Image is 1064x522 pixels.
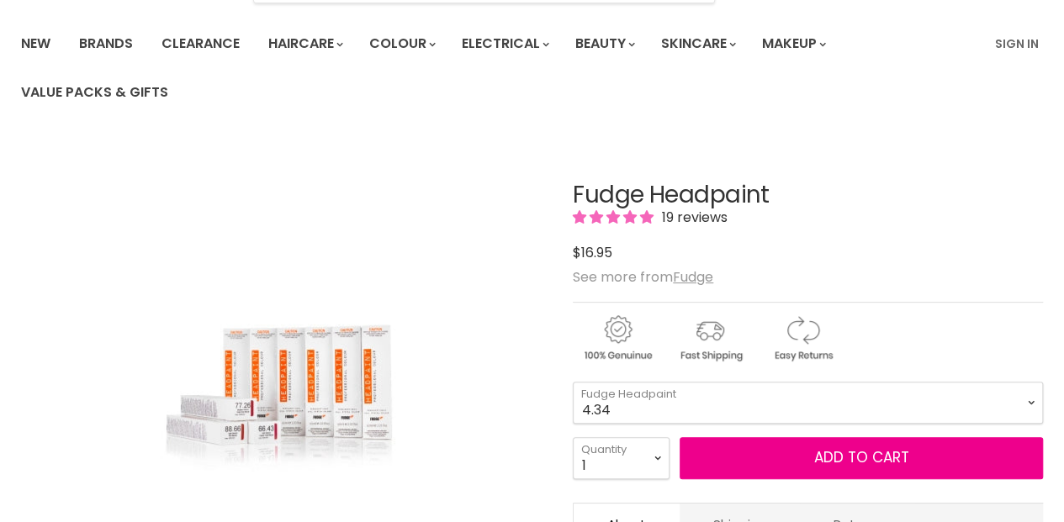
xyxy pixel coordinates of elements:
[573,437,670,479] select: Quantity
[563,26,645,61] a: Beauty
[449,26,559,61] a: Electrical
[648,26,746,61] a: Skincare
[665,313,754,364] img: shipping.gif
[357,26,446,61] a: Colour
[573,313,662,364] img: genuine.gif
[758,313,847,364] img: returns.gif
[673,267,713,287] a: Fudge
[149,26,252,61] a: Clearance
[8,75,181,110] a: Value Packs & Gifts
[680,437,1043,479] button: Add to cart
[985,26,1049,61] a: Sign In
[256,26,353,61] a: Haircare
[8,19,985,117] ul: Main menu
[573,267,713,287] span: See more from
[66,26,146,61] a: Brands
[8,26,63,61] a: New
[573,208,657,227] span: 4.89 stars
[657,208,728,227] span: 19 reviews
[573,182,1043,208] h1: Fudge Headpaint
[814,447,909,467] span: Add to cart
[749,26,836,61] a: Makeup
[573,243,612,262] span: $16.95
